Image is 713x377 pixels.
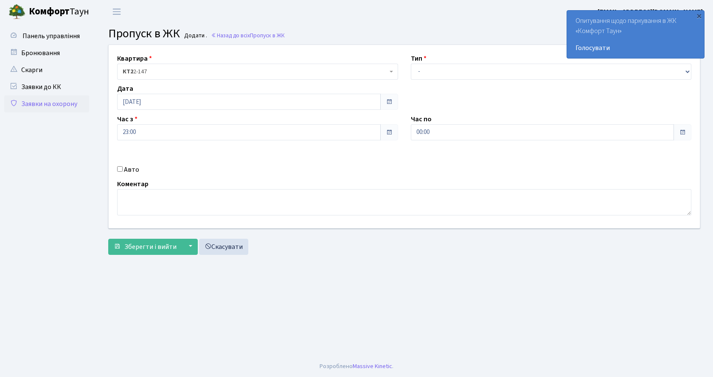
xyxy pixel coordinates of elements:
label: Коментар [117,179,149,189]
span: Таун [29,5,89,19]
button: Зберегти і вийти [108,239,182,255]
span: Пропуск в ЖК [250,31,285,39]
b: КТ2 [123,67,133,76]
a: Назад до всіхПропуск в ЖК [211,31,285,39]
a: Панель управління [4,28,89,45]
label: Час по [411,114,432,124]
a: Скарги [4,61,89,78]
a: Заявки до КК [4,78,89,95]
label: Авто [124,165,139,175]
label: Дата [117,84,133,94]
span: Пропуск в ЖК [108,25,180,42]
a: Бронювання [4,45,89,61]
span: Зберегти і вийти [124,242,177,251]
div: Опитування щодо паркування в ЖК «Комфорт Таун» [567,11,704,58]
span: <b>КТ2</b>&nbsp;&nbsp;&nbsp;2-147 [117,64,398,80]
span: Панель управління [22,31,80,41]
a: Massive Kinetic [353,362,392,371]
div: Розроблено . [320,362,393,371]
button: Переключити навігацію [106,5,127,19]
a: [EMAIL_ADDRESS][DOMAIN_NAME] [598,7,703,17]
a: Заявки на охорону [4,95,89,112]
label: Час з [117,114,138,124]
b: Комфорт [29,5,70,18]
div: × [695,11,703,20]
a: Голосувати [575,43,696,53]
label: Квартира [117,53,152,64]
label: Тип [411,53,427,64]
a: Скасувати [199,239,248,255]
img: logo.png [8,3,25,20]
span: <b>КТ2</b>&nbsp;&nbsp;&nbsp;2-147 [123,67,387,76]
small: Додати . [182,32,207,39]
